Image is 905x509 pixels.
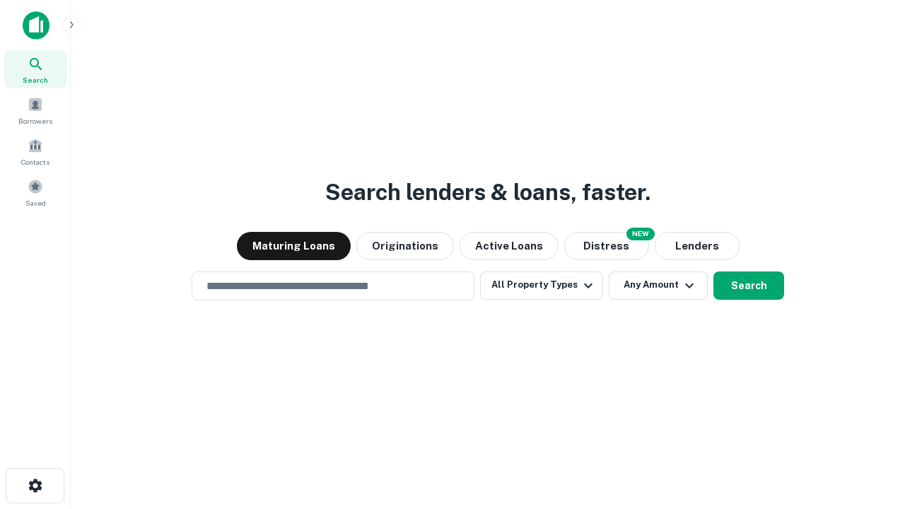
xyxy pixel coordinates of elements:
button: Originations [356,232,454,260]
a: Contacts [4,132,66,170]
button: Search distressed loans with lien and other non-mortgage details. [564,232,649,260]
button: Lenders [655,232,740,260]
h3: Search lenders & loans, faster. [325,175,650,209]
button: Active Loans [460,232,559,260]
button: All Property Types [480,271,603,300]
span: Search [23,74,48,86]
button: Any Amount [609,271,708,300]
a: Search [4,50,66,88]
a: Saved [4,173,66,211]
a: Borrowers [4,91,66,129]
span: Borrowers [18,115,52,127]
span: Saved [25,197,46,209]
button: Maturing Loans [237,232,351,260]
span: Contacts [21,156,49,168]
button: Search [713,271,784,300]
img: capitalize-icon.png [23,11,49,40]
div: NEW [626,228,655,240]
iframe: Chat Widget [834,396,905,464]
